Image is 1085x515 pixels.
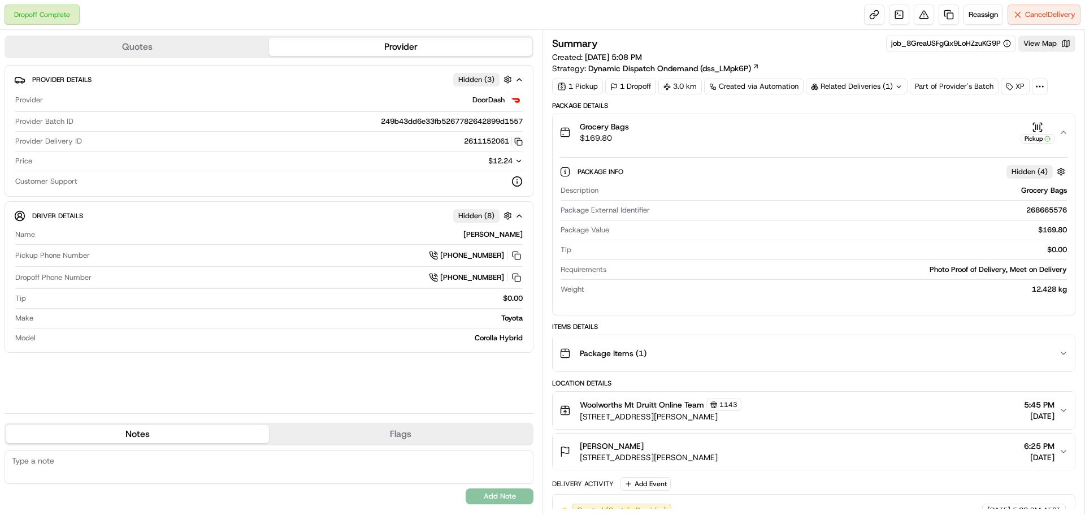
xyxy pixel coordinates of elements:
span: Name [15,230,35,240]
span: Created: [552,51,642,63]
span: Provider Details [32,75,92,84]
button: Notes [6,425,269,443]
h3: Summary [552,38,598,49]
span: Dropoff Phone Number [15,272,92,283]
div: $169.80 [614,225,1067,235]
span: Tip [15,293,26,304]
button: View Map [1018,36,1075,51]
button: Provider [269,38,532,56]
span: Reassign [969,10,998,20]
button: CancelDelivery [1008,5,1080,25]
button: Grocery Bags$169.80Pickup [553,114,1075,150]
span: Package Items ( 1 ) [580,348,646,359]
div: [PERSON_NAME] [40,230,523,240]
span: 1143 [719,400,737,409]
div: Pickup [1021,134,1054,144]
span: [STREET_ADDRESS][PERSON_NAME] [580,452,718,463]
div: Package Details [552,101,1075,110]
span: [DATE] [1024,452,1054,463]
div: XP [1001,79,1030,94]
button: Hidden (4) [1006,165,1068,179]
span: [DATE] [1024,410,1054,422]
p: Welcome 👋 [11,45,206,63]
span: Grocery Bags [580,121,629,132]
img: 1736555255976-a54dd68f-1ca7-489b-9aae-adbdc363a1c4 [11,108,32,128]
a: 📗Knowledge Base [7,159,91,180]
span: Provider Delivery ID [15,136,82,146]
span: Pickup Phone Number [15,250,90,261]
span: Pylon [112,192,137,200]
a: [PHONE_NUMBER] [429,271,523,284]
a: Powered byPylon [80,191,137,200]
div: Corolla Hybrid [40,333,523,343]
span: Provider Batch ID [15,116,73,127]
button: Hidden (8) [453,209,515,223]
div: 📗 [11,165,20,174]
span: [PERSON_NAME] [580,440,644,452]
button: [PHONE_NUMBER] [429,249,523,262]
div: $0.00 [31,293,523,304]
a: Created via Automation [704,79,804,94]
div: Start new chat [38,108,185,119]
div: 3.0 km [658,79,702,94]
span: Cancel Delivery [1025,10,1075,20]
button: Driver DetailsHidden (8) [14,206,524,225]
span: Customer Support [15,176,77,187]
div: Toyota [38,313,523,323]
span: Hidden ( 4 ) [1012,167,1048,177]
span: 249b43dd6e33fb5267782642899d1557 [381,116,523,127]
button: Pickup [1021,122,1054,144]
div: Location Details [552,379,1075,388]
div: 1 Dropoff [605,79,656,94]
a: 💻API Documentation [91,159,186,180]
div: 💻 [96,165,105,174]
span: Package Info [578,167,626,176]
span: 5:45 PM [1024,399,1054,410]
span: Hidden ( 3 ) [458,75,494,85]
span: Driver Details [32,211,83,220]
span: $169.80 [580,132,629,144]
span: [PHONE_NUMBER] [440,272,504,283]
span: Description [561,185,598,196]
span: [PHONE_NUMBER] [440,250,504,261]
span: Dynamic Dispatch Ondemand (dss_LMpk6P) [588,63,751,74]
div: Delivery Activity [552,479,614,488]
span: Hidden ( 8 ) [458,211,494,221]
span: DoorDash [472,95,505,105]
div: Grocery Bags [603,185,1067,196]
div: 268665576 [654,205,1067,215]
input: Got a question? Start typing here... [29,73,203,85]
button: 2611152061 [464,136,523,146]
button: $12.24 [423,156,523,166]
span: Woolworths Mt Druitt Online Team [580,399,704,410]
div: We're available if you need us! [38,119,143,128]
div: Grocery Bags$169.80Pickup [553,150,1075,315]
span: 6:25 PM [1024,440,1054,452]
span: Tip [561,245,571,255]
button: job_8GreaUSFgQx9LoHZzuKG9P [891,38,1011,49]
span: Provider [15,95,43,105]
button: [PERSON_NAME][STREET_ADDRESS][PERSON_NAME]6:25 PM[DATE] [553,434,1075,470]
button: Flags [269,425,532,443]
span: Package Value [561,225,609,235]
button: Reassign [964,5,1003,25]
a: Dynamic Dispatch Ondemand (dss_LMpk6P) [588,63,759,74]
span: Weight [561,284,584,295]
span: Knowledge Base [23,164,86,175]
div: Photo Proof of Delivery, Meet on Delivery [611,265,1067,275]
span: Package External Identifier [561,205,650,215]
div: $0.00 [576,245,1067,255]
button: Provider DetailsHidden (3) [14,70,524,89]
div: Items Details [552,322,1075,331]
span: Price [15,156,32,166]
button: Add Event [620,477,671,491]
div: Related Deliveries (1) [806,79,908,94]
button: Package Items (1) [553,335,1075,371]
button: Start new chat [192,111,206,125]
span: [DATE] 5:08 PM [585,52,642,62]
img: doordash_logo_v2.png [509,93,523,107]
